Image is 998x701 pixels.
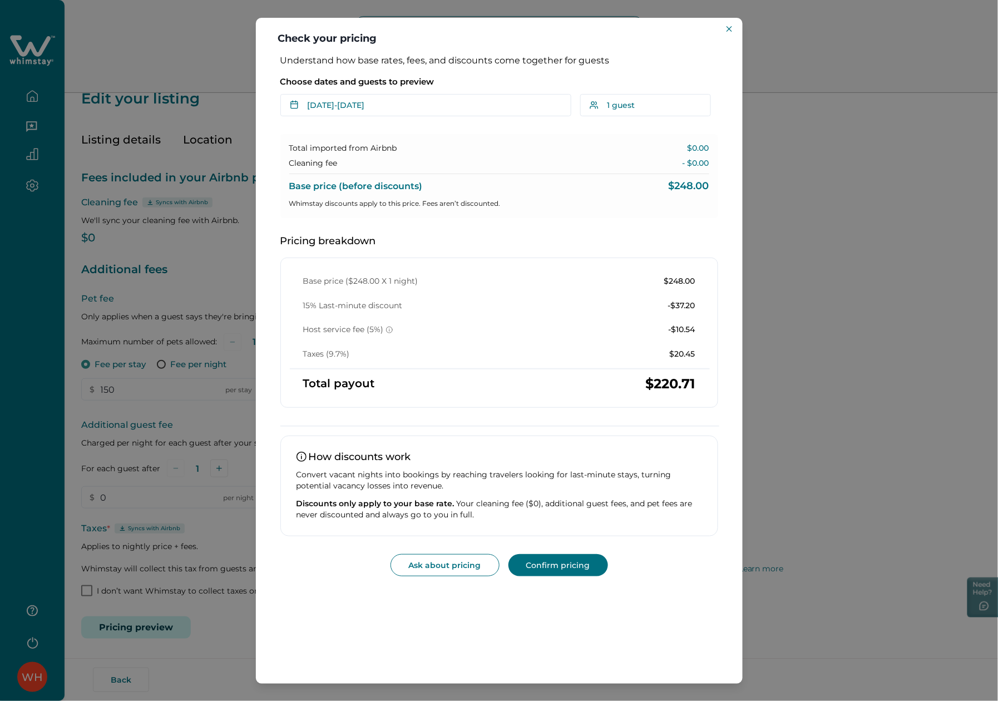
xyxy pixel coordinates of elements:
[303,324,393,335] p: Host service fee (5%)
[303,300,403,312] p: 15% Last-minute discount
[303,378,375,389] p: Total payout
[669,324,695,335] p: -$10.54
[297,498,702,520] p: Your cleaning fee ($0), additional guest fees, and pet fees are never discounted and always go to...
[289,143,397,154] p: Total imported from Airbnb
[683,158,709,169] p: - $0.00
[668,300,695,312] p: -$37.20
[664,276,695,287] p: $248.00
[280,55,718,66] p: Understand how base rates, fees, and discounts come together for guests
[669,181,709,192] p: $248.00
[688,143,709,154] p: $0.00
[303,276,418,287] p: Base price ($248.00 X 1 night)
[297,452,702,463] p: How discounts work
[508,554,608,576] button: Confirm pricing
[297,498,454,509] span: Discounts only apply to your base rate.
[646,378,695,389] p: $220.71
[297,469,702,491] p: Convert vacant nights into bookings by reaching travelers looking for last-minute stays, turning ...
[391,554,500,576] button: Ask about pricing
[289,181,423,192] p: Base price (before discounts)
[256,18,743,55] header: Check your pricing
[670,349,695,360] p: $20.45
[580,94,718,116] button: 1 guest
[280,94,571,116] button: [DATE]-[DATE]
[289,158,338,169] p: Cleaning fee
[280,236,718,247] p: Pricing breakdown
[580,94,711,116] button: 1 guest
[723,22,736,36] button: Close
[280,76,718,87] p: Choose dates and guests to preview
[303,349,350,360] p: Taxes (9.7%)
[289,198,709,209] p: Whimstay discounts apply to this price. Fees aren’t discounted.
